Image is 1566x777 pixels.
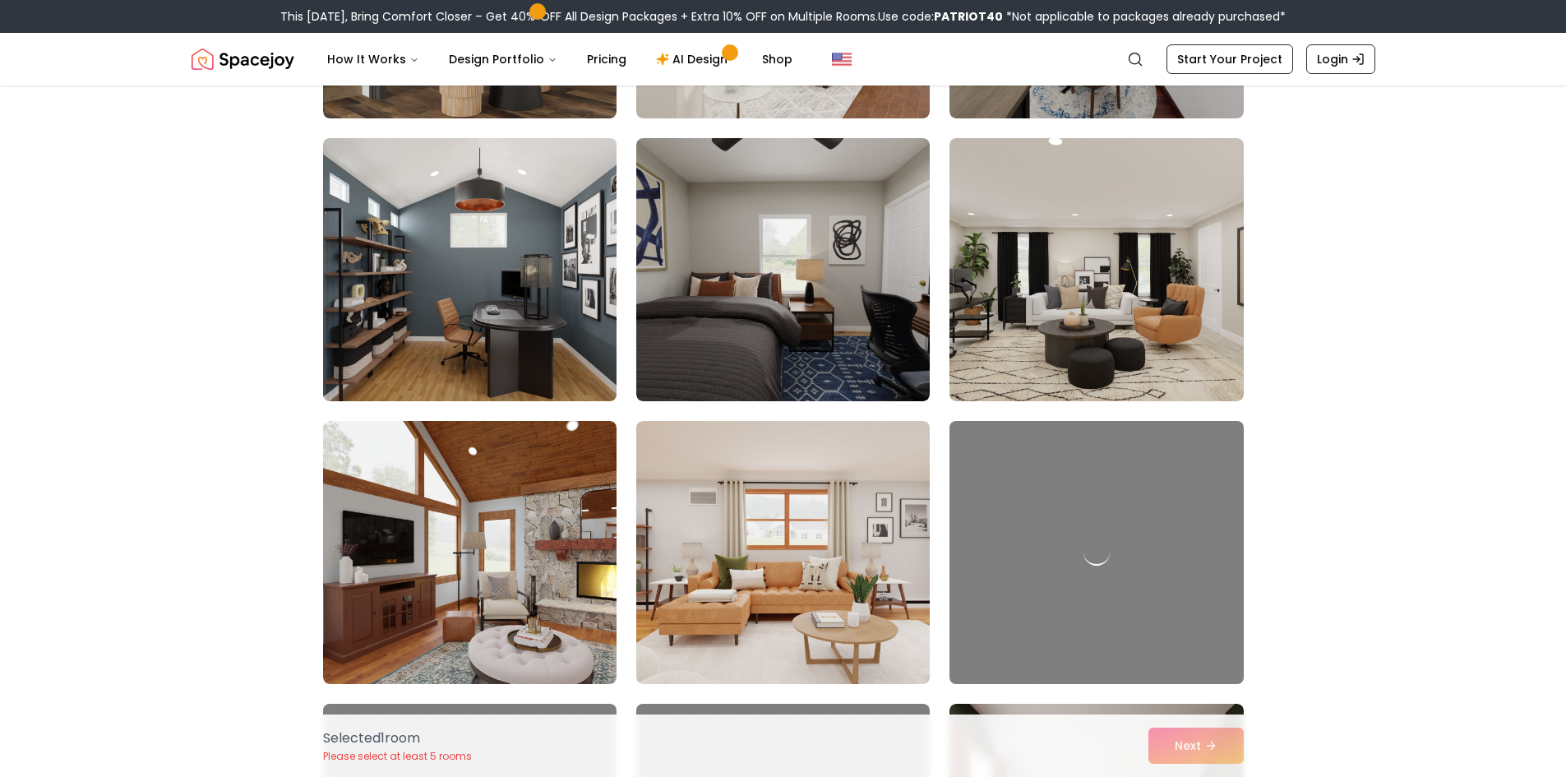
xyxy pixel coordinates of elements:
[636,421,930,684] img: Room room-32
[1306,44,1375,74] a: Login
[192,33,1375,86] nav: Global
[636,138,930,401] img: Room room-29
[934,8,1003,25] b: PATRIOT40
[192,43,294,76] a: Spacejoy
[280,8,1286,25] div: This [DATE], Bring Comfort Closer – Get 40% OFF All Design Packages + Extra 10% OFF on Multiple R...
[574,43,640,76] a: Pricing
[1003,8,1286,25] span: *Not applicable to packages already purchased*
[192,43,294,76] img: Spacejoy Logo
[643,43,746,76] a: AI Design
[749,43,806,76] a: Shop
[949,138,1243,401] img: Room room-30
[314,43,806,76] nav: Main
[314,43,432,76] button: How It Works
[323,421,617,684] img: Room room-31
[1166,44,1293,74] a: Start Your Project
[323,750,472,763] p: Please select at least 5 rooms
[878,8,1003,25] span: Use code:
[832,49,852,69] img: United States
[316,132,624,408] img: Room room-28
[436,43,571,76] button: Design Portfolio
[323,728,472,748] p: Selected 1 room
